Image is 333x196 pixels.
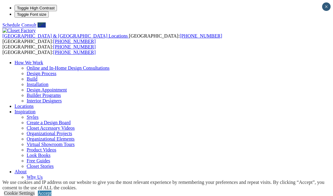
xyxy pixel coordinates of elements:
button: Close [322,2,331,11]
a: Virtual Showroom Tours [27,142,75,147]
a: Why Us [27,174,43,180]
a: Design Appointment [27,87,67,92]
a: [PHONE_NUMBER] [53,50,96,55]
a: Interior Designers [27,98,62,103]
a: Look Books [27,153,51,158]
a: Schedule Consult [2,22,36,28]
a: [PHONE_NUMBER] [53,44,96,49]
a: Cookie Settings [4,191,35,196]
img: Closet Factory [2,28,36,33]
a: Design Process [27,71,56,76]
a: Closet Accessory Videos [27,125,75,131]
span: [GEOGRAPHIC_DATA]: [GEOGRAPHIC_DATA]: [2,44,96,55]
a: Styles [27,115,38,120]
a: Organizational Elements [27,136,74,141]
span: Toggle Font size [17,12,46,17]
a: About [15,169,27,174]
button: Toggle Font size [15,11,49,18]
a: Free Guides [27,158,50,163]
span: [GEOGRAPHIC_DATA]: [GEOGRAPHIC_DATA]: [2,33,222,44]
span: [GEOGRAPHIC_DATA] & [GEOGRAPHIC_DATA] Locations [2,33,128,38]
a: Build [27,76,38,81]
a: Builder Programs [27,93,61,98]
a: Installation [27,82,48,87]
button: Toggle High Contrast [15,5,57,11]
a: Organizational Projects [27,131,72,136]
a: Online and In-Home Design Consultations [27,65,110,71]
a: Locations [15,104,34,109]
a: Accept [38,191,51,196]
a: Inspiration [15,109,35,114]
a: Closet Stories [27,164,54,169]
a: [PHONE_NUMBER] [53,39,96,44]
a: Product Videos [27,147,56,152]
span: Toggle High Contrast [17,6,54,10]
a: Call [38,22,46,28]
a: [GEOGRAPHIC_DATA] & [GEOGRAPHIC_DATA] Locations [2,33,129,38]
a: [PHONE_NUMBER] [180,33,222,38]
div: We use cookies and IP address on our website to give you the most relevant experience by remember... [2,180,333,191]
a: Create a Design Board [27,120,71,125]
a: How We Work [15,60,43,65]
